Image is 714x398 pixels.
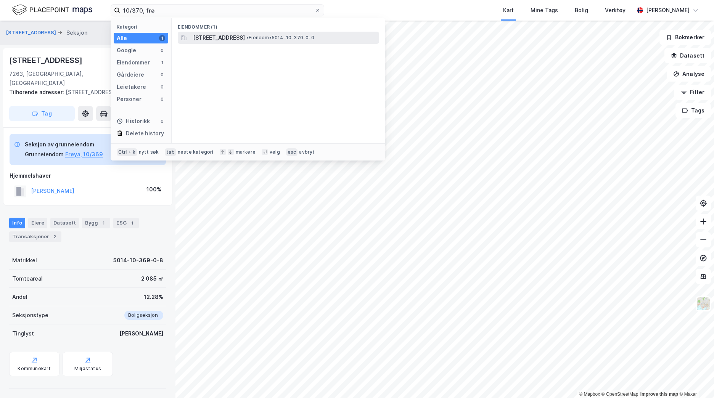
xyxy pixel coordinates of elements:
[676,361,714,398] div: Kontrollprogram for chat
[12,329,34,338] div: Tinglyst
[117,82,146,91] div: Leietakere
[141,274,163,283] div: 2 085 ㎡
[159,118,165,124] div: 0
[120,5,315,16] input: Søk på adresse, matrikkel, gårdeiere, leietakere eller personer
[12,274,43,283] div: Tomteareal
[12,292,27,302] div: Andel
[12,311,48,320] div: Seksjonstype
[12,3,92,17] img: logo.f888ab2527a4732fd821a326f86c7f29.svg
[10,171,166,180] div: Hjemmelshaver
[6,29,58,37] button: [STREET_ADDRESS]
[676,361,714,398] iframe: Chat Widget
[193,33,245,42] span: [STREET_ADDRESS]
[146,185,161,194] div: 100%
[28,218,47,228] div: Eiere
[65,150,103,159] button: Frøya, 10/369
[178,149,214,155] div: neste kategori
[113,218,139,228] div: ESG
[159,35,165,41] div: 1
[25,150,64,159] div: Grunneiendom
[675,103,711,118] button: Tags
[172,18,385,32] div: Eiendommer (1)
[246,35,249,40] span: •
[66,28,87,37] div: Seksjon
[579,392,600,397] a: Mapbox
[605,6,626,15] div: Verktøy
[100,219,107,227] div: 1
[246,35,314,41] span: Eiendom • 5014-10-370-0-0
[117,70,144,79] div: Gårdeiere
[9,69,124,88] div: 7263, [GEOGRAPHIC_DATA], [GEOGRAPHIC_DATA]
[12,256,37,265] div: Matrikkel
[659,30,711,45] button: Bokmerker
[236,149,256,155] div: markere
[299,149,315,155] div: avbryt
[126,129,164,138] div: Delete history
[159,96,165,102] div: 0
[159,84,165,90] div: 0
[9,106,75,121] button: Tag
[159,47,165,53] div: 0
[674,85,711,100] button: Filter
[82,218,110,228] div: Bygg
[531,6,558,15] div: Mine Tags
[128,219,136,227] div: 1
[159,72,165,78] div: 0
[9,231,61,242] div: Transaksjoner
[9,54,84,66] div: [STREET_ADDRESS]
[74,366,101,372] div: Miljøstatus
[646,6,690,15] div: [PERSON_NAME]
[9,88,160,97] div: [STREET_ADDRESS]
[119,329,163,338] div: [PERSON_NAME]
[270,149,280,155] div: velg
[286,148,298,156] div: esc
[117,148,137,156] div: Ctrl + k
[117,58,150,67] div: Eiendommer
[50,218,79,228] div: Datasett
[696,297,711,311] img: Z
[503,6,514,15] div: Kart
[165,148,176,156] div: tab
[117,24,168,30] div: Kategori
[9,218,25,228] div: Info
[667,66,711,82] button: Analyse
[117,95,142,104] div: Personer
[117,117,150,126] div: Historikk
[159,59,165,66] div: 1
[575,6,588,15] div: Bolig
[9,89,66,95] span: Tilhørende adresser:
[144,292,163,302] div: 12.28%
[601,392,638,397] a: OpenStreetMap
[113,256,163,265] div: 5014-10-369-0-8
[18,366,51,372] div: Kommunekart
[664,48,711,63] button: Datasett
[117,34,127,43] div: Alle
[51,233,58,241] div: 2
[640,392,678,397] a: Improve this map
[139,149,159,155] div: nytt søk
[25,140,103,149] div: Seksjon av grunneiendom
[117,46,136,55] div: Google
